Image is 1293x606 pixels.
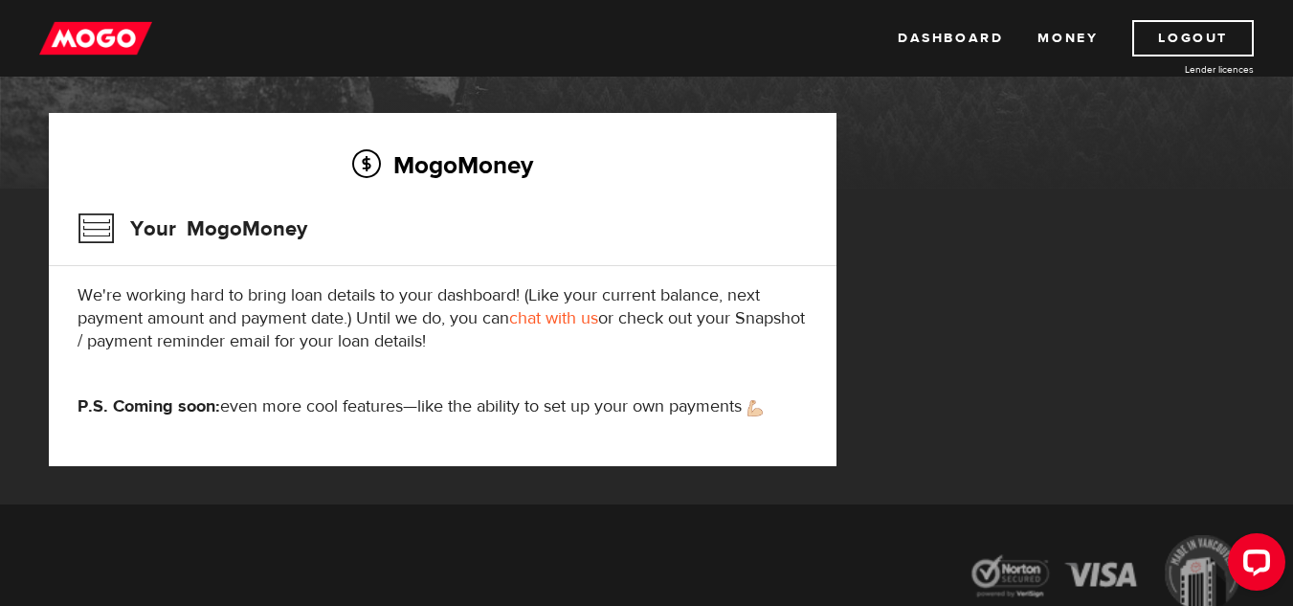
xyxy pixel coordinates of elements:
p: even more cool features—like the ability to set up your own payments [78,395,808,418]
a: Lender licences [1110,62,1254,77]
strong: P.S. Coming soon: [78,395,220,417]
iframe: LiveChat chat widget [1213,526,1293,606]
img: mogo_logo-11ee424be714fa7cbb0f0f49df9e16ec.png [39,20,152,56]
h2: MogoMoney [78,145,808,185]
img: strong arm emoji [747,400,763,416]
a: Logout [1132,20,1254,56]
p: We're working hard to bring loan details to your dashboard! (Like your current balance, next paym... [78,284,808,353]
a: Dashboard [898,20,1003,56]
a: Money [1037,20,1098,56]
h3: Your MogoMoney [78,204,307,254]
a: chat with us [509,307,598,329]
